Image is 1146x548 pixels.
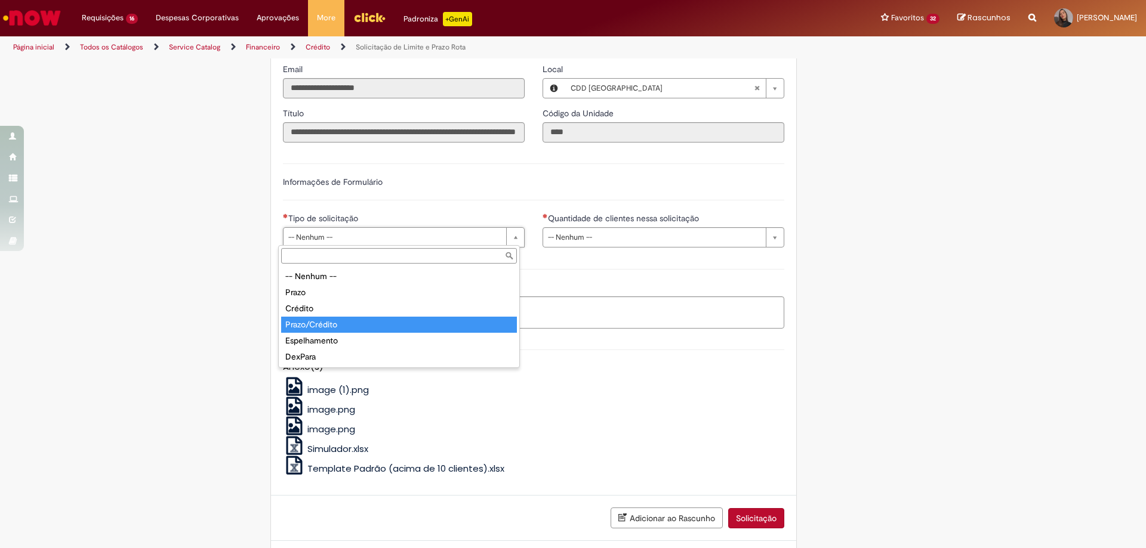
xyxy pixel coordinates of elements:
[281,301,517,317] div: Crédito
[279,266,519,367] ul: Tipo de solicitação
[281,349,517,365] div: DexPara
[281,284,517,301] div: Prazo
[281,317,517,333] div: Prazo/Crédito
[281,268,517,284] div: -- Nenhum --
[281,333,517,349] div: Espelhamento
